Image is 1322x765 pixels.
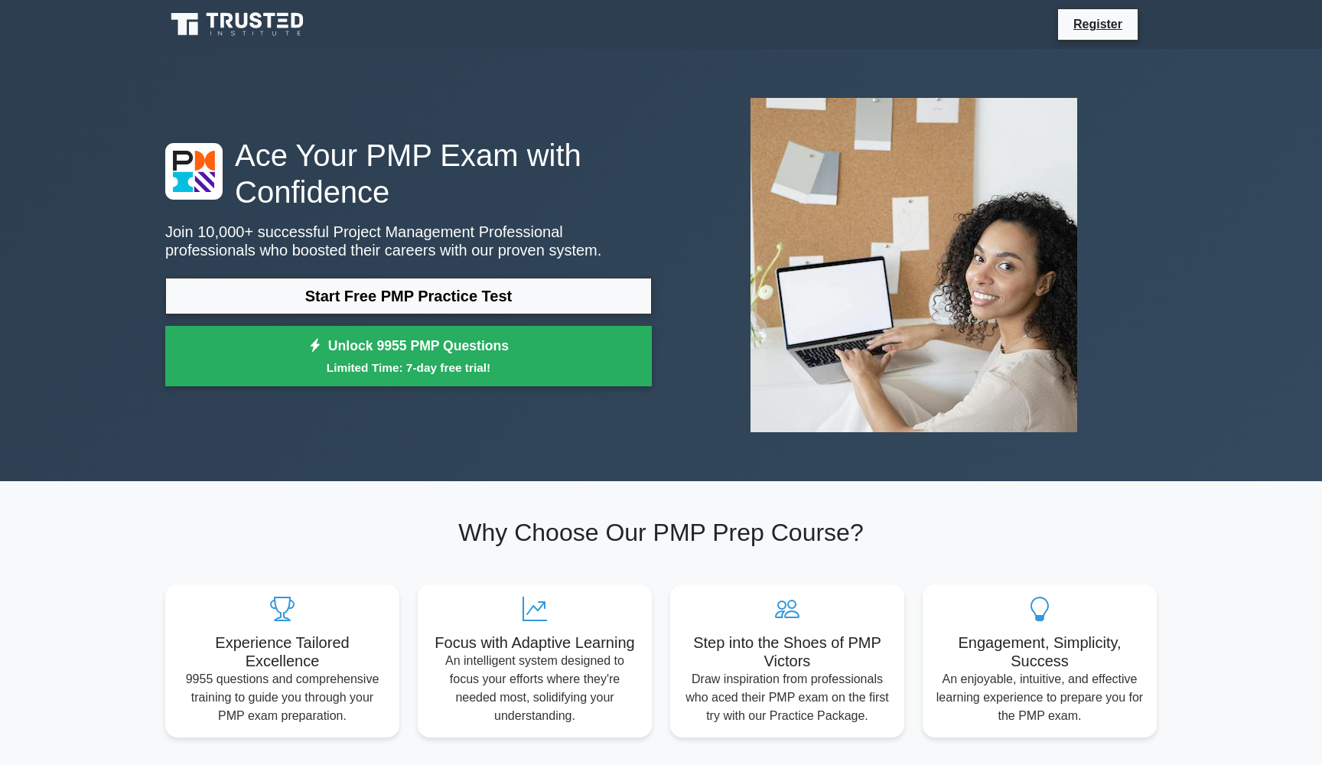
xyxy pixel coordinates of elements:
h2: Why Choose Our PMP Prep Course? [165,518,1157,547]
a: Register [1064,15,1132,34]
p: 9955 questions and comprehensive training to guide you through your PMP exam preparation. [177,670,387,725]
h5: Step into the Shoes of PMP Victors [682,633,892,670]
p: An enjoyable, intuitive, and effective learning experience to prepare you for the PMP exam. [935,670,1145,725]
h5: Engagement, Simplicity, Success [935,633,1145,670]
a: Unlock 9955 PMP QuestionsLimited Time: 7-day free trial! [165,326,652,387]
h5: Experience Tailored Excellence [177,633,387,670]
h1: Ace Your PMP Exam with Confidence [165,137,652,210]
p: An intelligent system designed to focus your efforts where they're needed most, solidifying your ... [430,652,640,725]
h5: Focus with Adaptive Learning [430,633,640,652]
p: Draw inspiration from professionals who aced their PMP exam on the first try with our Practice Pa... [682,670,892,725]
p: Join 10,000+ successful Project Management Professional professionals who boosted their careers w... [165,223,652,259]
a: Start Free PMP Practice Test [165,278,652,314]
small: Limited Time: 7-day free trial! [184,359,633,376]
